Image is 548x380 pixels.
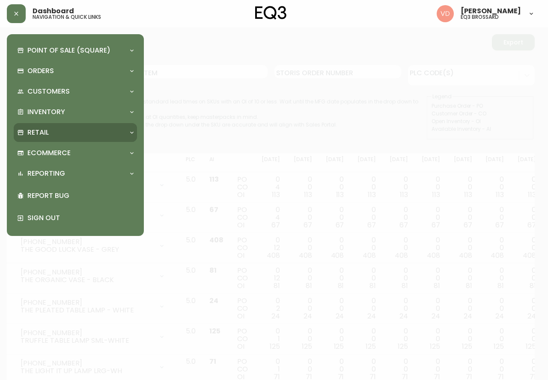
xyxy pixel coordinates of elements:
[27,213,134,223] p: Sign Out
[14,82,137,101] div: Customers
[14,207,137,229] div: Sign Out
[27,148,71,158] p: Ecommerce
[14,41,137,60] div: Point of Sale (Square)
[437,5,454,22] img: 34cbe8de67806989076631741e6a7c6b
[33,8,74,15] span: Dashboard
[14,185,137,207] div: Report Bug
[14,123,137,142] div: Retail
[461,8,521,15] span: [PERSON_NAME]
[27,107,65,117] p: Inventory
[27,87,70,96] p: Customers
[33,15,101,20] h5: navigation & quick links
[27,191,134,200] p: Report Bug
[27,128,49,137] p: Retail
[461,15,499,20] h5: eq3 brossard
[27,169,65,178] p: Reporting
[14,144,137,162] div: Ecommerce
[14,164,137,183] div: Reporting
[255,6,287,20] img: logo
[27,46,110,55] p: Point of Sale (Square)
[14,62,137,80] div: Orders
[27,66,54,76] p: Orders
[14,103,137,121] div: Inventory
